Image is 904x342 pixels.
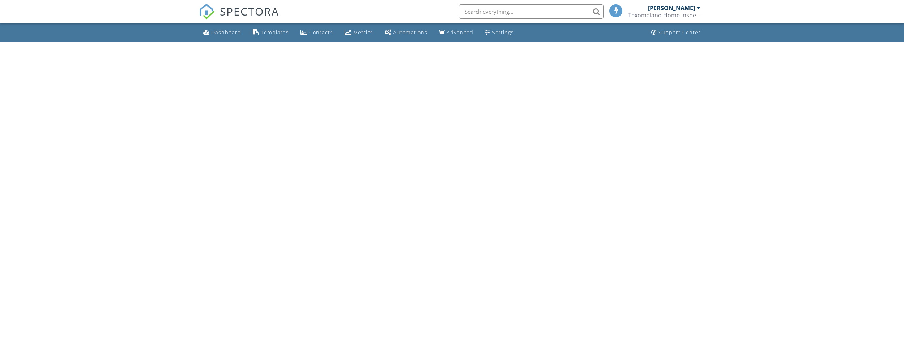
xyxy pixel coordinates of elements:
[447,29,473,36] div: Advanced
[261,29,289,36] div: Templates
[211,29,241,36] div: Dashboard
[382,26,430,39] a: Automations (Basic)
[436,26,476,39] a: Advanced
[658,29,701,36] div: Support Center
[200,26,244,39] a: Dashboard
[353,29,373,36] div: Metrics
[459,4,604,19] input: Search everything...
[250,26,292,39] a: Templates
[648,4,695,12] div: [PERSON_NAME]
[492,29,514,36] div: Settings
[482,26,517,39] a: Settings
[220,4,279,19] span: SPECTORA
[298,26,336,39] a: Contacts
[199,10,279,25] a: SPECTORA
[199,4,215,20] img: The Best Home Inspection Software - Spectora
[648,26,704,39] a: Support Center
[628,12,700,19] div: Texomaland Home Inspections License # 7358
[309,29,333,36] div: Contacts
[393,29,427,36] div: Automations
[342,26,376,39] a: Metrics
